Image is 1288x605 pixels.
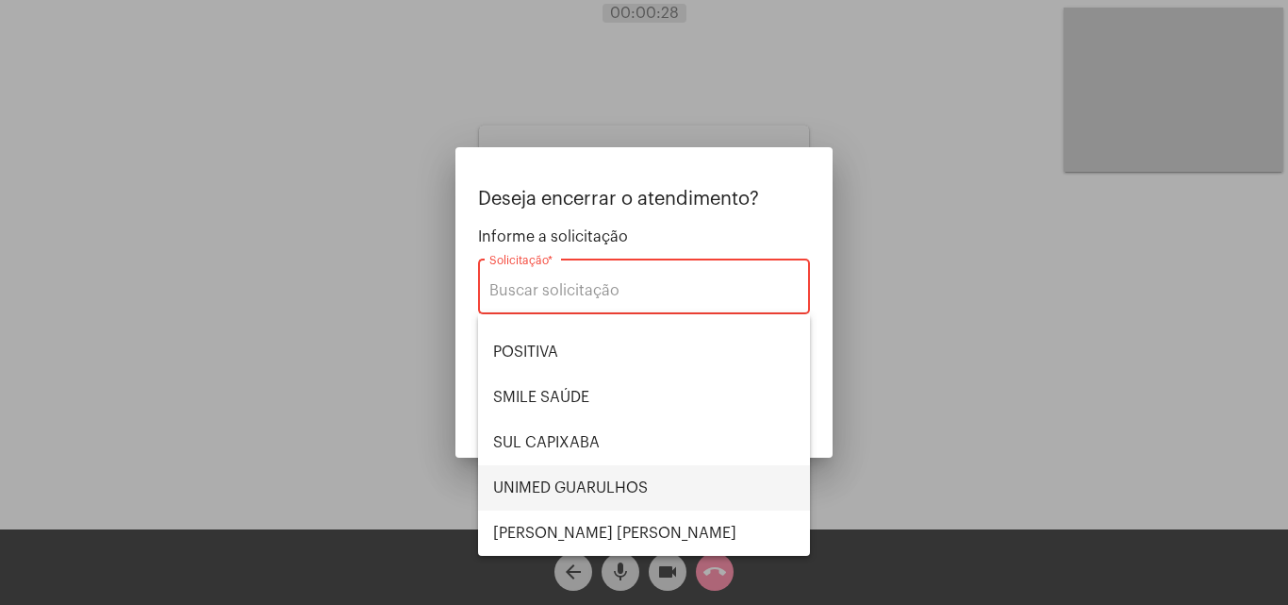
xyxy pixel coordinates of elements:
[489,282,799,299] input: Buscar solicitação
[493,511,795,556] span: [PERSON_NAME] [PERSON_NAME]
[478,189,810,210] p: Deseja encerrar o atendimento?
[478,228,810,245] span: Informe a solicitação
[493,420,795,465] span: SUL CAPIXABA
[493,329,795,375] span: POSITIVA
[493,375,795,420] span: SMILE SAÚDE
[493,465,795,511] span: UNIMED GUARULHOS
